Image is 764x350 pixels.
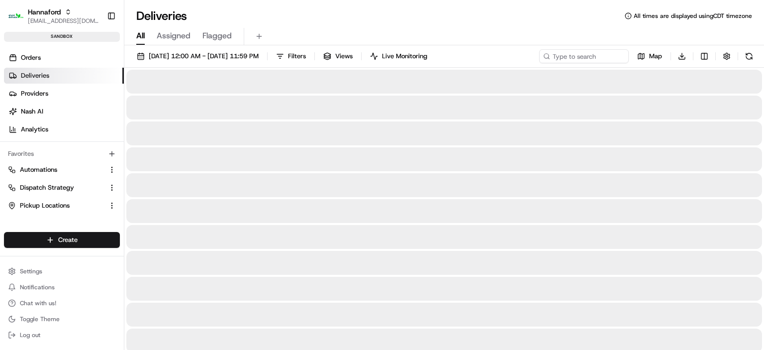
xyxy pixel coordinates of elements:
[4,280,120,294] button: Notifications
[4,198,120,214] button: Pickup Locations
[4,146,120,162] div: Favorites
[20,283,55,291] span: Notifications
[539,49,629,63] input: Type to search
[20,165,57,174] span: Automations
[633,49,667,63] button: Map
[20,267,42,275] span: Settings
[4,264,120,278] button: Settings
[4,68,124,84] a: Deliveries
[20,299,56,307] span: Chat with us!
[8,183,104,192] a: Dispatch Strategy
[649,52,662,61] span: Map
[20,315,60,323] span: Toggle Theme
[28,17,99,25] button: [EMAIL_ADDRESS][DOMAIN_NAME]
[4,121,124,137] a: Analytics
[288,52,306,61] span: Filters
[4,312,120,326] button: Toggle Theme
[21,71,49,80] span: Deliveries
[4,162,120,178] button: Automations
[28,7,61,17] button: Hannaford
[8,201,104,210] a: Pickup Locations
[21,125,48,134] span: Analytics
[21,89,48,98] span: Providers
[8,8,24,24] img: Hannaford
[335,52,353,61] span: Views
[382,52,427,61] span: Live Monitoring
[149,52,259,61] span: [DATE] 12:00 AM - [DATE] 11:59 PM
[4,4,103,28] button: HannafordHannaford[EMAIL_ADDRESS][DOMAIN_NAME]
[132,49,263,63] button: [DATE] 12:00 AM - [DATE] 11:59 PM
[4,296,120,310] button: Chat with us!
[8,165,104,174] a: Automations
[136,30,145,42] span: All
[20,331,40,339] span: Log out
[20,201,70,210] span: Pickup Locations
[58,235,78,244] span: Create
[4,86,124,102] a: Providers
[136,8,187,24] h1: Deliveries
[742,49,756,63] button: Refresh
[21,53,41,62] span: Orders
[366,49,432,63] button: Live Monitoring
[4,180,120,196] button: Dispatch Strategy
[21,107,43,116] span: Nash AI
[319,49,357,63] button: Views
[20,183,74,192] span: Dispatch Strategy
[4,232,120,248] button: Create
[202,30,232,42] span: Flagged
[272,49,310,63] button: Filters
[4,328,120,342] button: Log out
[4,50,124,66] a: Orders
[4,104,124,119] a: Nash AI
[4,32,120,42] div: sandbox
[157,30,191,42] span: Assigned
[634,12,752,20] span: All times are displayed using CDT timezone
